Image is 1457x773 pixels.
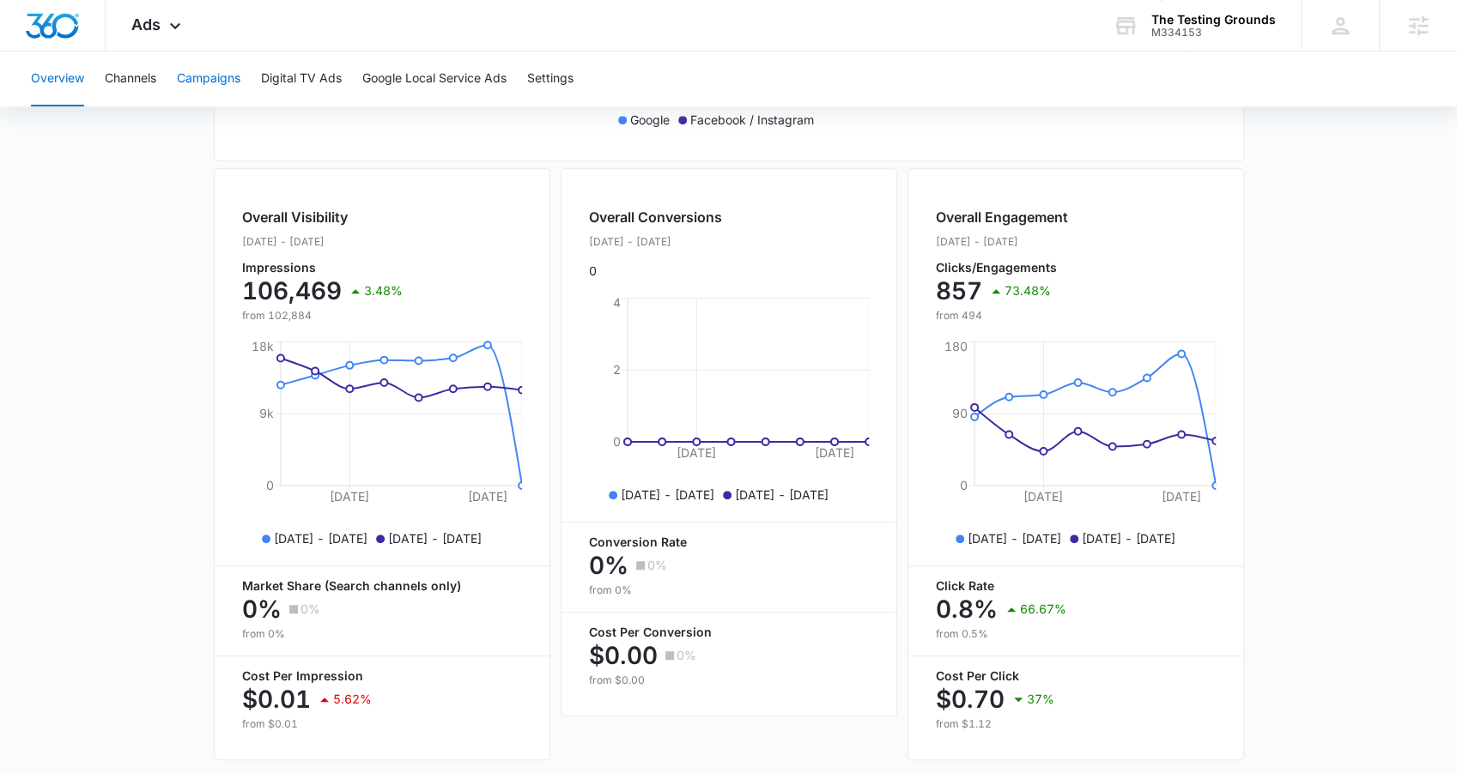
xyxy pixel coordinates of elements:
tspan: [DATE] [468,489,507,504]
img: tab_keywords_by_traffic_grey.svg [171,100,185,113]
tspan: 0 [265,478,273,492]
img: website_grey.svg [27,45,41,58]
p: $0.70 [936,685,1005,713]
p: 0% [242,595,282,623]
p: from 494 [936,308,1068,323]
tspan: [DATE] [1023,489,1063,504]
p: Click Rate [936,580,1216,592]
button: Overview [31,51,84,106]
p: [DATE] - [DATE] [589,234,722,250]
p: from $1.12 [936,716,1216,732]
h2: Overall Engagement [936,207,1068,227]
p: from $0.00 [589,673,869,688]
p: $0.00 [589,642,658,669]
p: from 102,884 [242,308,403,323]
p: Cost Per Impression [242,670,522,682]
p: 0% [647,559,667,571]
tspan: [DATE] [815,445,854,460]
button: Channels [105,51,156,106]
p: [DATE] - [DATE] [936,234,1068,250]
p: [DATE] - [DATE] [621,486,714,504]
tspan: [DATE] [330,489,369,504]
p: 3.48% [364,285,403,297]
p: [DATE] - [DATE] [968,529,1061,547]
tspan: 0 [612,434,620,449]
p: from 0% [242,626,522,642]
p: 0% [301,603,320,615]
p: [DATE] - [DATE] [388,529,482,547]
div: 0 [589,207,722,280]
div: account id [1151,27,1276,39]
p: Clicks/Engagements [936,262,1068,274]
h2: Overall Conversions [589,207,722,227]
tspan: [DATE] [677,445,716,460]
span: Ads [131,15,161,33]
tspan: 9k [258,406,273,420]
button: Google Local Service Ads [362,51,507,106]
button: Settings [527,51,574,106]
p: Conversion Rate [589,536,869,548]
tspan: 4 [612,295,620,310]
tspan: 18k [251,339,273,353]
tspan: 90 [951,406,967,420]
p: Market Share (Search channels only) [242,580,522,592]
p: from $0.01 [242,716,522,732]
div: account name [1151,13,1276,27]
p: 37% [1027,693,1054,705]
p: [DATE] - [DATE] [1082,529,1175,547]
p: 0.8% [936,595,998,623]
p: 0% [677,649,696,661]
p: from 0% [589,583,869,598]
p: 106,469 [242,277,342,305]
p: Google [630,111,670,129]
button: Campaigns [177,51,240,106]
tspan: [DATE] [1162,489,1201,504]
img: tab_domain_overview_orange.svg [46,100,60,113]
h2: Overall Visibility [242,207,403,227]
p: 5.62% [333,693,372,705]
p: 73.48% [1005,285,1051,297]
p: Cost Per Click [936,670,1216,682]
p: 66.67% [1020,603,1066,615]
img: logo_orange.svg [27,27,41,41]
button: Digital TV Ads [261,51,342,106]
p: 857 [936,277,982,305]
p: from 0.5% [936,626,1216,642]
p: Cost Per Conversion [589,626,869,638]
tspan: 2 [612,362,620,377]
div: Domain Overview [65,101,154,112]
p: Facebook / Instagram [690,111,814,129]
div: v 4.0.25 [48,27,84,41]
p: [DATE] - [DATE] [242,234,403,250]
p: 0% [589,552,628,579]
tspan: 180 [944,339,967,353]
tspan: 0 [959,478,967,492]
p: Impressions [242,262,403,274]
p: [DATE] - [DATE] [735,486,829,504]
div: Domain: [DOMAIN_NAME] [45,45,189,58]
p: [DATE] - [DATE] [274,529,367,547]
div: Keywords by Traffic [190,101,289,112]
p: $0.01 [242,685,311,713]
